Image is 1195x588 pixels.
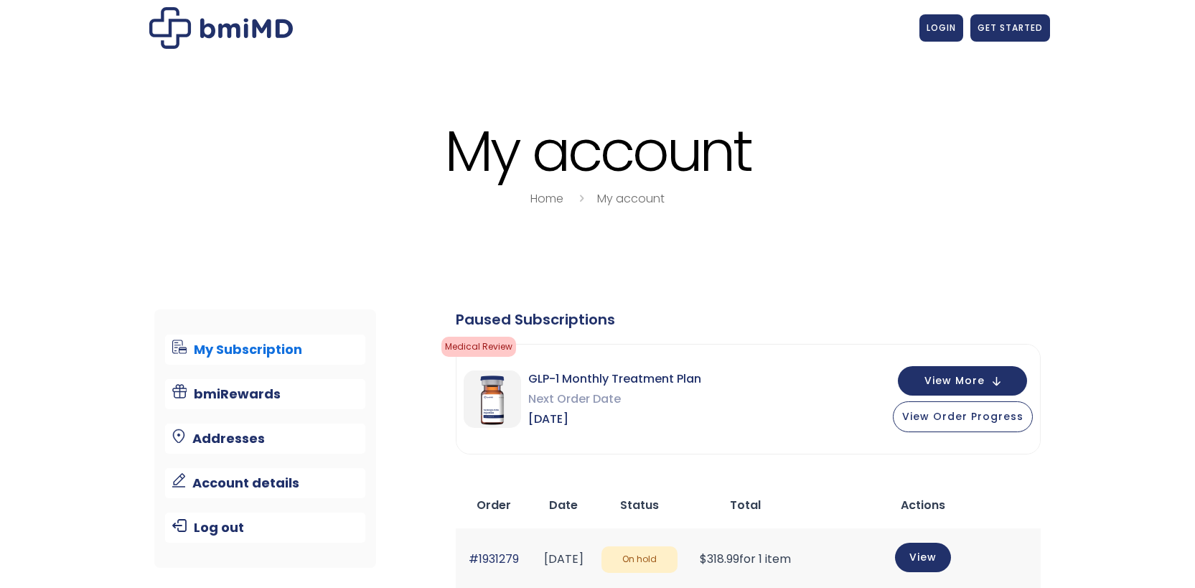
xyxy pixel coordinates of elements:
span: Next Order Date [528,389,701,409]
span: GET STARTED [978,22,1043,34]
a: My account [597,190,665,207]
i: breadcrumbs separator [573,190,589,207]
a: Log out [165,513,365,543]
span: View More [924,376,985,386]
span: Actions [901,497,945,513]
a: LOGIN [919,14,963,42]
time: [DATE] [544,551,584,567]
span: [DATE] [528,409,701,429]
span: View Order Progress [902,409,1023,424]
a: View [895,543,951,572]
a: #1931279 [469,551,519,567]
img: GLP-1 Monthly Treatment Plan [464,370,521,428]
span: Order [477,497,511,513]
span: Total [730,497,761,513]
a: My Subscription [165,335,365,365]
a: Account details [165,468,365,498]
span: On hold [601,546,677,573]
span: Date [549,497,578,513]
span: Medical Review [441,337,516,357]
nav: Account pages [154,309,376,568]
span: $ [700,551,707,567]
a: bmiRewards [165,379,365,409]
a: Home [530,190,563,207]
button: View Order Progress [893,401,1033,432]
div: Paused Subscriptions [456,309,1041,330]
a: GET STARTED [970,14,1050,42]
span: LOGIN [927,22,956,34]
button: View More [898,366,1027,396]
img: My account [149,7,293,49]
span: 318.99 [700,551,739,567]
a: Addresses [165,424,365,454]
span: Status [620,497,659,513]
h1: My account [146,121,1050,182]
